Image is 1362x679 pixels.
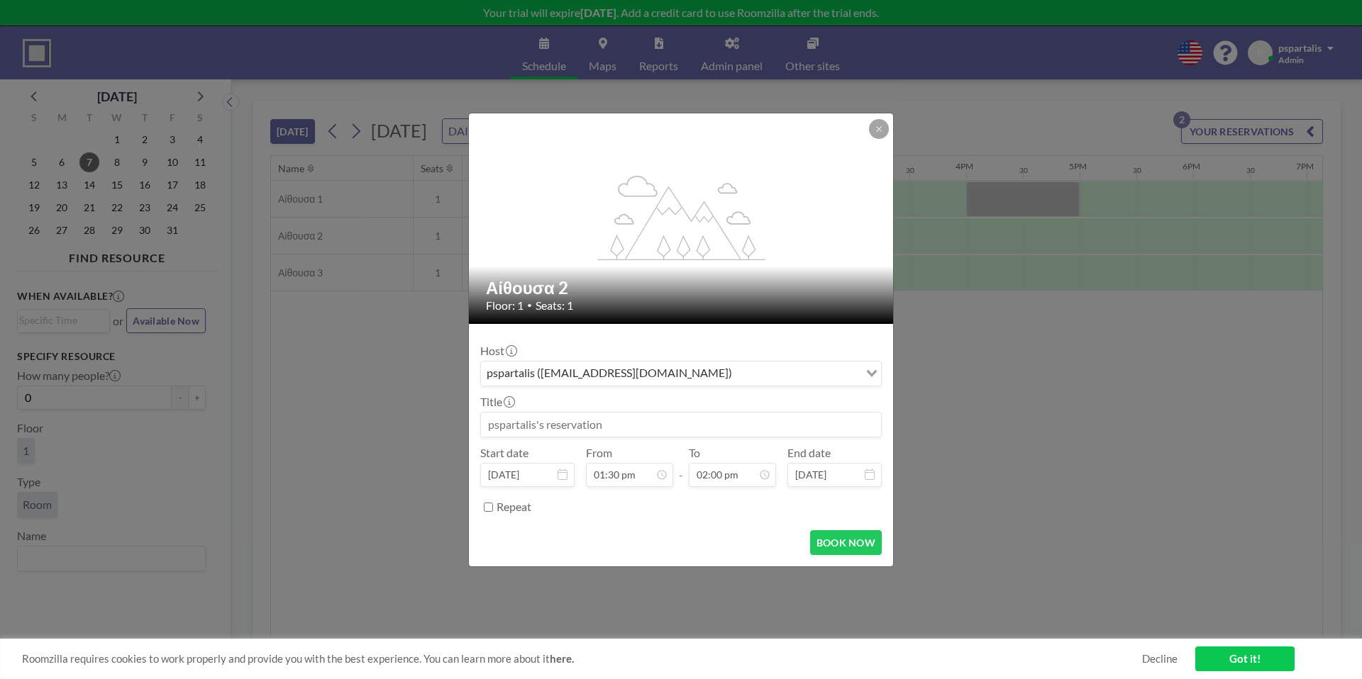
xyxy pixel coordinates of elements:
span: Roomzilla requires cookies to work properly and provide you with the best experience. You can lea... [22,652,1142,666]
span: Floor: 1 [486,298,524,313]
label: To [689,446,700,460]
label: End date [787,446,831,460]
a: Got it! [1195,646,1295,671]
g: flex-grow: 1.2; [598,174,765,259]
a: Decline [1142,652,1178,666]
input: pspartalis's reservation [481,413,881,437]
span: - [679,451,683,482]
span: pspartalis ([EMAIL_ADDRESS][DOMAIN_NAME]) [484,364,735,383]
h2: Αίθουσα 2 [486,277,877,298]
button: BOOK NOW [810,530,882,555]
label: Title [480,395,514,409]
a: here. [550,652,574,665]
div: Search for option [481,361,881,386]
label: Start date [480,446,528,460]
input: Search for option [736,364,858,383]
span: • [527,300,532,310]
span: Seats: 1 [536,298,573,313]
label: Repeat [497,500,531,514]
label: Host [480,344,516,358]
label: From [586,446,612,460]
